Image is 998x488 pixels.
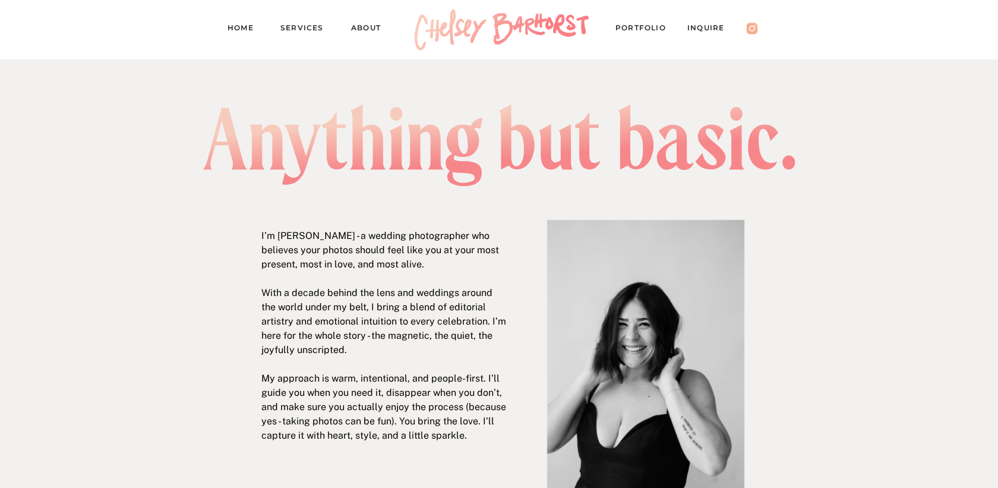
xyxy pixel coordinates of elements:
[615,21,677,38] a: PORTFOLIO
[261,229,509,443] p: I’m [PERSON_NAME] - a wedding photographer who believes your photos should feel like you at your ...
[351,21,392,38] a: About
[280,21,334,38] a: Services
[687,21,736,38] a: Inquire
[228,21,263,38] a: Home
